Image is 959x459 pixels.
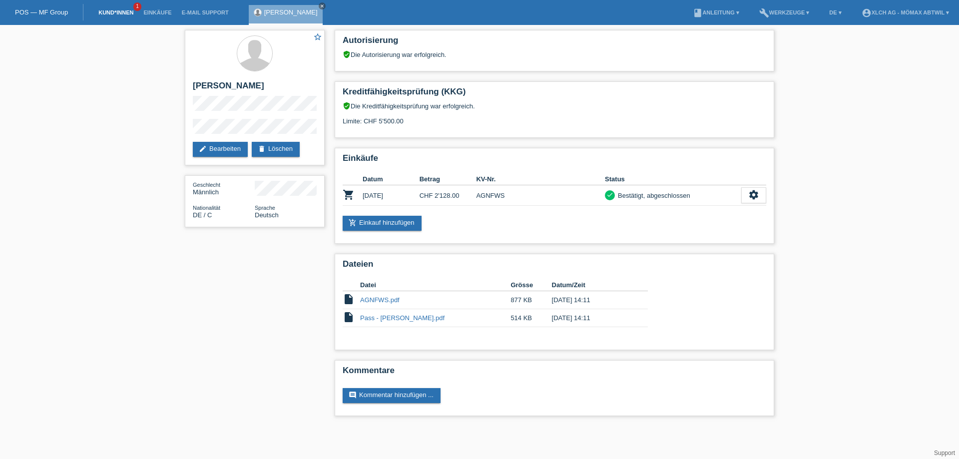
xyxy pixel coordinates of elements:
[363,173,420,185] th: Datum
[552,309,634,327] td: [DATE] 14:11
[606,191,613,198] i: check
[343,35,766,50] h2: Autorisierung
[343,50,766,58] div: Die Autorisierung war erfolgreich.
[138,9,176,15] a: Einkäufe
[177,9,234,15] a: E-Mail Support
[363,185,420,206] td: [DATE]
[15,8,68,16] a: POS — MF Group
[313,32,322,41] i: star_border
[133,2,141,11] span: 1
[193,81,317,96] h2: [PERSON_NAME]
[255,211,279,219] span: Deutsch
[343,366,766,381] h2: Kommentare
[343,293,355,305] i: insert_drive_file
[199,145,207,153] i: edit
[349,219,357,227] i: add_shopping_cart
[510,291,551,309] td: 877 KB
[193,211,212,219] span: Deutschland / C / 27.07.2016
[552,279,634,291] th: Datum/Zeit
[748,189,759,200] i: settings
[693,8,703,18] i: book
[343,388,441,403] a: commentKommentar hinzufügen ...
[264,8,318,16] a: [PERSON_NAME]
[343,189,355,201] i: POSP00026068
[313,32,322,43] a: star_border
[343,102,766,132] div: Die Kreditfähigkeitsprüfung war erfolgreich. Limite: CHF 5'500.00
[252,142,300,157] a: deleteLöschen
[360,296,400,304] a: AGNFWS.pdf
[759,8,769,18] i: build
[319,2,326,9] a: close
[605,173,741,185] th: Status
[193,142,248,157] a: editBearbeiten
[343,50,351,58] i: verified_user
[615,190,690,201] div: Bestätigt, abgeschlossen
[193,182,220,188] span: Geschlecht
[343,311,355,323] i: insert_drive_file
[360,279,510,291] th: Datei
[343,102,351,110] i: verified_user
[360,314,445,322] a: Pass - [PERSON_NAME].pdf
[476,173,605,185] th: KV-Nr.
[349,391,357,399] i: comment
[193,205,220,211] span: Nationalität
[510,309,551,327] td: 514 KB
[343,87,766,102] h2: Kreditfähigkeitsprüfung (KKG)
[420,173,477,185] th: Betrag
[552,291,634,309] td: [DATE] 14:11
[93,9,138,15] a: Kund*innen
[343,259,766,274] h2: Dateien
[824,9,846,15] a: DE ▾
[343,153,766,168] h2: Einkäufe
[862,8,872,18] i: account_circle
[754,9,815,15] a: buildWerkzeuge ▾
[476,185,605,206] td: AGNFWS
[934,450,955,457] a: Support
[255,205,275,211] span: Sprache
[258,145,266,153] i: delete
[320,3,325,8] i: close
[193,181,255,196] div: Männlich
[343,216,422,231] a: add_shopping_cartEinkauf hinzufügen
[510,279,551,291] th: Grösse
[688,9,744,15] a: bookAnleitung ▾
[420,185,477,206] td: CHF 2'128.00
[857,9,954,15] a: account_circleXLCH AG - Mömax Abtwil ▾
